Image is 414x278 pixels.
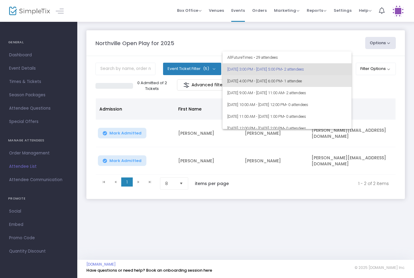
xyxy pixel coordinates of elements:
[284,126,306,131] span: • 0 attendees
[284,114,306,119] span: • 0 attendees
[284,91,306,95] span: • 2 attendees
[227,75,347,87] span: [DATE] 4:00 PM - [DATE] 6:00 PM
[286,102,308,107] span: • 0 attendees
[227,99,347,111] span: [DATE] 10:00 AM - [DATE] 12:00 PM
[227,87,347,99] span: [DATE] 9:00 AM - [DATE] 11:00 AM
[282,79,302,83] span: • 1 attendee
[227,122,347,134] span: [DATE] 12:00 PM - [DATE] 2:00 PM
[282,67,304,71] span: • 2 attendees
[227,111,347,122] span: [DATE] 11:00 AM - [DATE] 1:00 PM
[227,51,347,63] span: All Future Times • 29 attendees
[227,63,347,75] span: [DATE] 3:00 PM - [DATE] 5:00 PM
